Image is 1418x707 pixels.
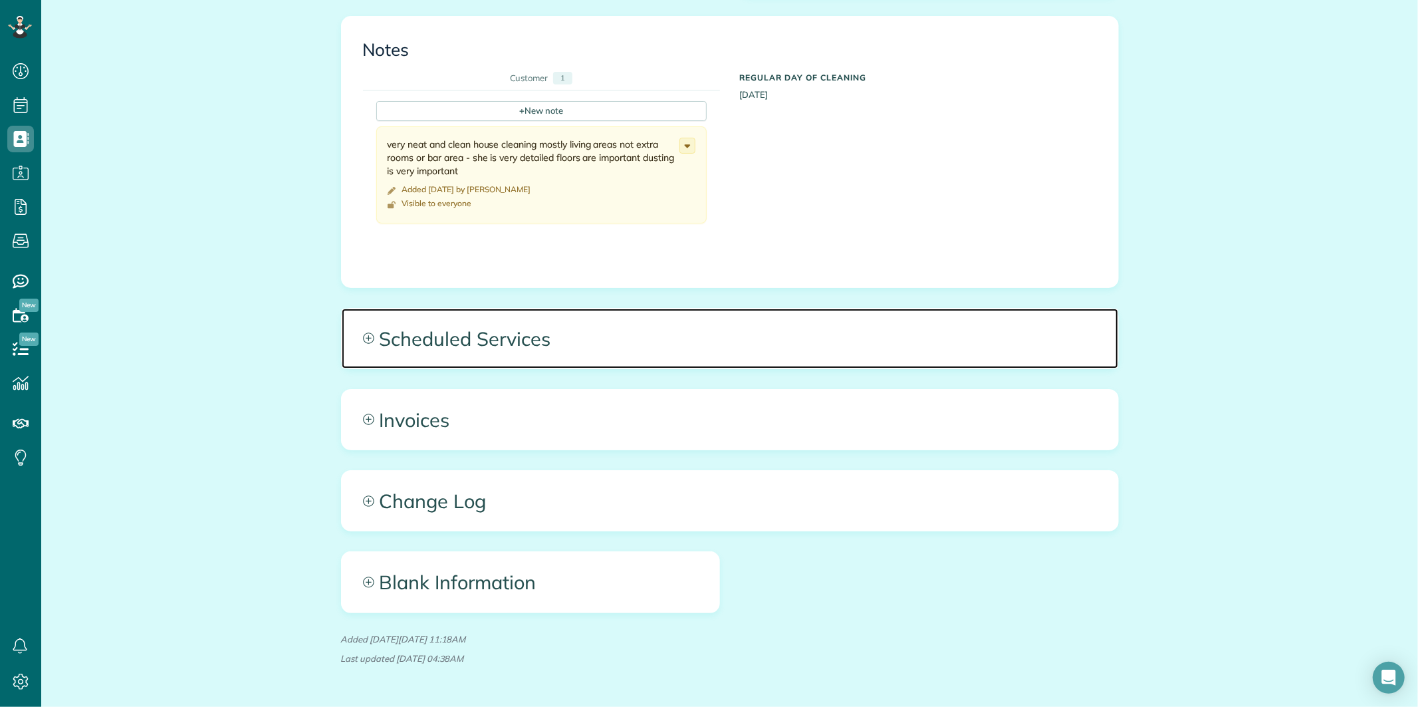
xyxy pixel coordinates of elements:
span: + [519,104,525,116]
span: New [19,299,39,312]
div: Customer [510,72,548,84]
em: Last updated [DATE] 04:38AM [341,653,464,664]
div: very neat and clean house cleaning mostly living areas not extra rooms or bar area - she is very ... [388,138,679,178]
a: Blank Information [342,552,719,612]
h3: Notes [363,41,1097,60]
div: 1 [553,72,572,84]
div: [DATE] [730,67,1107,101]
div: New note [376,101,707,121]
em: Added [DATE][DATE] 11:18AM [341,634,466,644]
span: New [19,333,39,346]
a: Change Log [342,471,1118,531]
a: Invoices [342,390,1118,450]
h5: Regular day of cleaning [740,73,1097,82]
div: Visible to everyone [402,198,471,209]
a: Scheduled Services [342,309,1118,368]
div: Open Intercom Messenger [1373,662,1405,694]
time: Added [DATE] by [PERSON_NAME] [402,184,531,194]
